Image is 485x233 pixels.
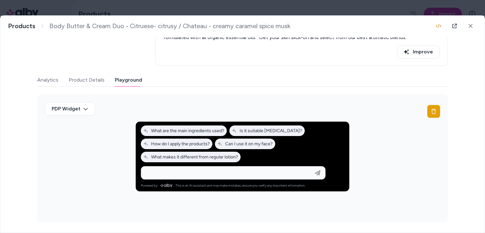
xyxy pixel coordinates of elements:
[69,74,105,86] button: Product Details
[397,45,440,59] button: Improve
[8,22,290,30] nav: breadcrumb
[49,22,290,30] span: Body Butter & Cream Duo - Citruese- citrusy / Chateau - creamy caramel spice musk
[8,22,35,30] a: Products
[115,74,142,86] button: Playground
[37,74,58,86] button: Analytics
[45,102,95,116] button: PDP Widget
[52,105,81,113] span: PDP Widget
